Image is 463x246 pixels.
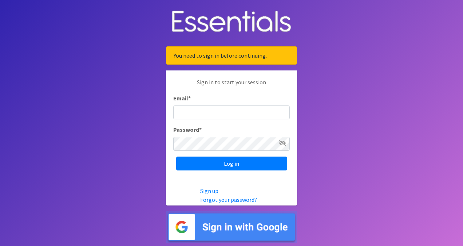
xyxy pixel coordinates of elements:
p: Sign in to start your session [173,78,290,94]
div: You need to sign in before continuing. [166,46,297,65]
label: Password [173,125,202,134]
abbr: required [199,126,202,133]
abbr: required [188,95,191,102]
a: Forgot your password? [200,196,257,203]
a: Sign up [200,187,218,195]
label: Email [173,94,191,103]
img: Human Essentials [166,3,297,41]
input: Log in [176,157,287,170]
img: Sign in with Google [166,211,297,243]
